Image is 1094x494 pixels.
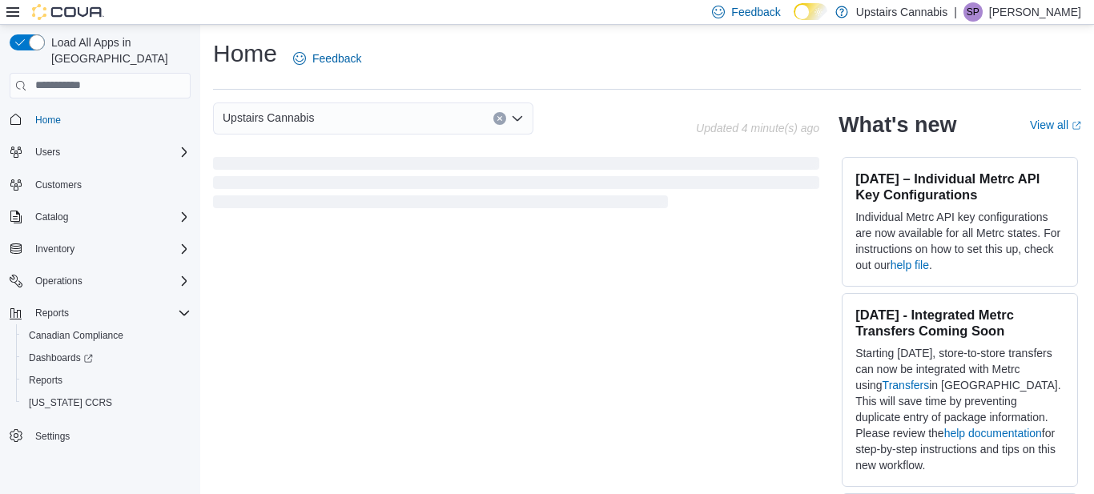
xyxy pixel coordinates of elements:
[35,307,69,319] span: Reports
[794,3,827,20] input: Dark Mode
[16,324,197,347] button: Canadian Compliance
[1072,121,1081,131] svg: External link
[731,4,780,20] span: Feedback
[855,307,1064,339] h3: [DATE] - Integrated Metrc Transfers Coming Soon
[35,179,82,191] span: Customers
[35,146,60,159] span: Users
[855,209,1064,273] p: Individual Metrc API key configurations are now available for all Metrc states. For instructions ...
[29,303,191,323] span: Reports
[29,175,88,195] a: Customers
[35,275,82,287] span: Operations
[213,38,277,70] h1: Home
[696,122,819,135] p: Updated 4 minute(s) ago
[3,108,197,131] button: Home
[855,345,1064,473] p: Starting [DATE], store-to-store transfers can now be integrated with Metrc using in [GEOGRAPHIC_D...
[29,396,112,409] span: [US_STATE] CCRS
[29,425,191,445] span: Settings
[883,379,930,392] a: Transfers
[3,238,197,260] button: Inventory
[989,2,1081,22] p: [PERSON_NAME]
[35,430,70,443] span: Settings
[856,2,947,22] p: Upstairs Cannabis
[29,207,191,227] span: Catalog
[29,351,93,364] span: Dashboards
[29,207,74,227] button: Catalog
[35,114,61,127] span: Home
[213,160,819,211] span: Loading
[944,427,1042,440] a: help documentation
[891,259,929,271] a: help file
[45,34,191,66] span: Load All Apps in [GEOGRAPHIC_DATA]
[967,2,979,22] span: SP
[29,239,81,259] button: Inventory
[493,112,506,125] button: Clear input
[29,239,191,259] span: Inventory
[16,347,197,369] a: Dashboards
[29,303,75,323] button: Reports
[16,369,197,392] button: Reports
[3,173,197,196] button: Customers
[29,271,89,291] button: Operations
[312,50,361,66] span: Feedback
[35,243,74,255] span: Inventory
[287,42,368,74] a: Feedback
[29,143,191,162] span: Users
[29,143,66,162] button: Users
[29,271,191,291] span: Operations
[3,424,197,447] button: Settings
[22,326,130,345] a: Canadian Compliance
[839,112,956,138] h2: What's new
[29,427,76,446] a: Settings
[22,393,119,412] a: [US_STATE] CCRS
[3,270,197,292] button: Operations
[3,206,197,228] button: Catalog
[22,348,99,367] a: Dashboards
[29,329,123,342] span: Canadian Compliance
[22,348,191,367] span: Dashboards
[29,110,191,130] span: Home
[22,371,191,390] span: Reports
[3,141,197,163] button: Users
[16,392,197,414] button: [US_STATE] CCRS
[794,20,794,21] span: Dark Mode
[1030,118,1081,131] a: View allExternal link
[29,374,62,387] span: Reports
[223,108,314,127] span: Upstairs Cannabis
[511,112,524,125] button: Open list of options
[22,371,69,390] a: Reports
[32,4,104,20] img: Cova
[3,302,197,324] button: Reports
[29,175,191,195] span: Customers
[35,211,68,223] span: Catalog
[963,2,983,22] div: Sean Paradis
[29,110,67,130] a: Home
[10,102,191,489] nav: Complex example
[22,393,191,412] span: Washington CCRS
[855,171,1064,203] h3: [DATE] – Individual Metrc API Key Configurations
[22,326,191,345] span: Canadian Compliance
[954,2,957,22] p: |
